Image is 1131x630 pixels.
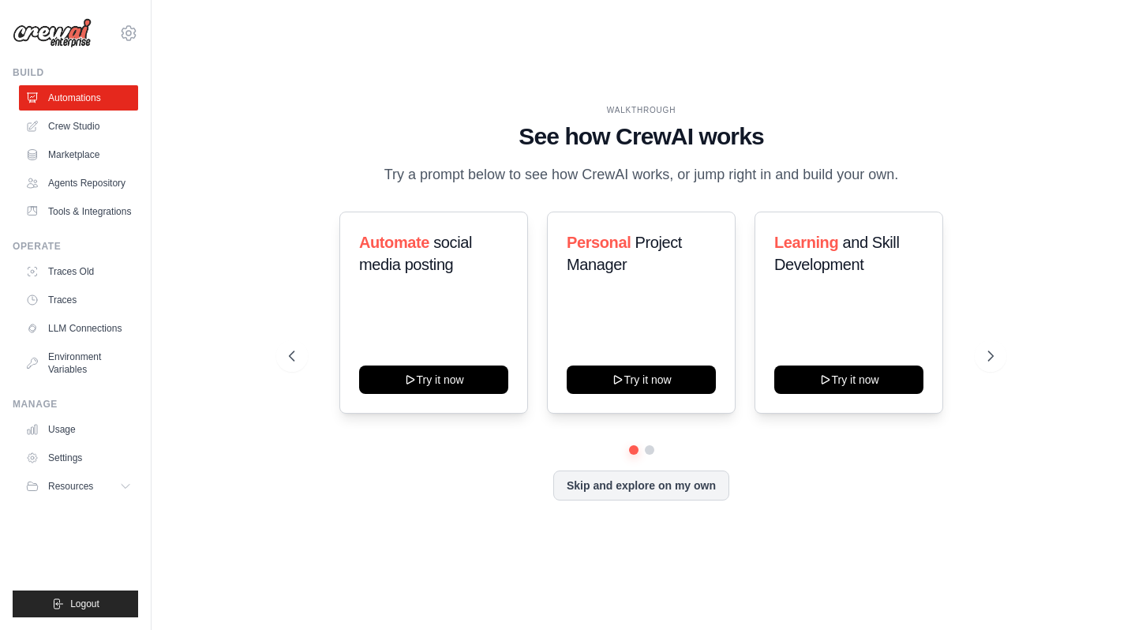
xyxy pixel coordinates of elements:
button: Logout [13,591,138,617]
a: Agents Repository [19,171,138,196]
div: WALKTHROUGH [289,104,994,116]
a: Environment Variables [19,344,138,382]
button: Try it now [774,366,923,394]
button: Try it now [359,366,508,394]
a: Traces Old [19,259,138,284]
img: Logo [13,18,92,48]
a: Traces [19,287,138,313]
span: Learning [774,234,838,251]
a: Crew Studio [19,114,138,139]
div: Build [13,66,138,79]
span: Resources [48,480,93,493]
a: Marketplace [19,142,138,167]
div: Manage [13,398,138,411]
button: Try it now [567,366,716,394]
span: Project Manager [567,234,682,273]
a: Settings [19,445,138,471]
a: Automations [19,85,138,111]
span: Logout [70,598,99,610]
a: Usage [19,417,138,442]
h1: See how CrewAI works [289,122,994,151]
iframe: Chat Widget [1052,554,1131,630]
span: Automate [359,234,429,251]
button: Resources [19,474,138,499]
span: social media posting [359,234,472,273]
span: Personal [567,234,631,251]
p: Try a prompt below to see how CrewAI works, or jump right in and build your own. [376,163,907,186]
div: Operate [13,240,138,253]
a: LLM Connections [19,316,138,341]
a: Tools & Integrations [19,199,138,224]
button: Skip and explore on my own [553,471,729,501]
